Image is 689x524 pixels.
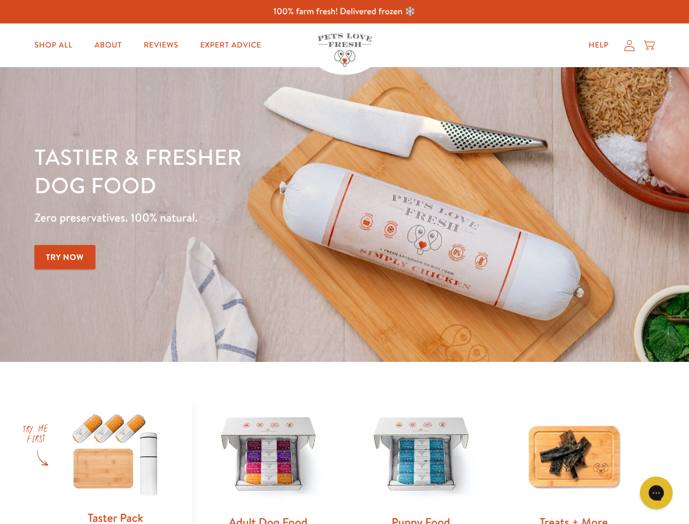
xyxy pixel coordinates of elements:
[135,34,187,56] a: Reviews
[34,245,95,270] a: Try Now
[317,33,372,67] img: Pets Love Fresh
[26,34,81,56] a: Shop All
[191,34,270,56] a: Expert Advice
[86,34,130,56] a: About
[634,473,678,513] iframe: Gorgias live chat messenger
[34,142,448,199] h1: Tastier & fresher dog food
[34,208,448,228] p: Zero preservatives. 100% natural.
[580,34,618,56] a: Help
